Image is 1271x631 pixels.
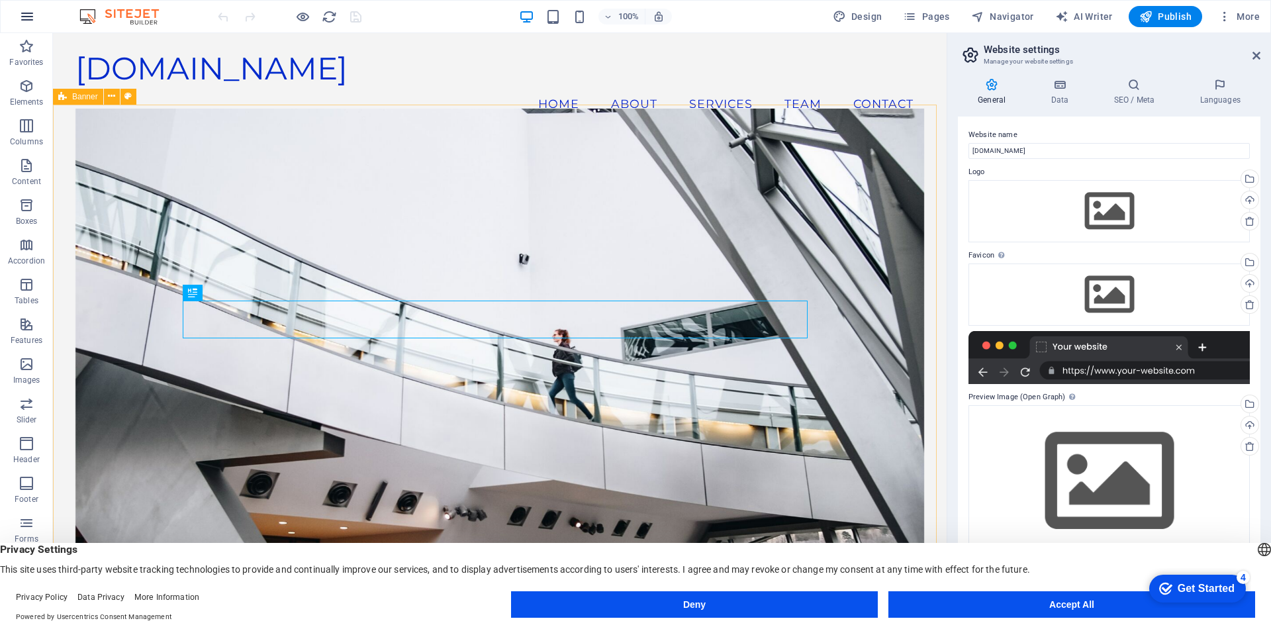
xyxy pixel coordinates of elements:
[966,6,1039,27] button: Navigator
[968,248,1250,264] label: Favicon
[598,9,645,24] button: 100%
[10,97,44,107] p: Elements
[968,143,1250,159] input: Name...
[827,6,888,27] button: Design
[72,93,98,101] span: Banner
[321,9,337,24] button: reload
[1218,10,1260,23] span: More
[1031,78,1094,106] h4: Data
[9,57,43,68] p: Favorites
[322,9,337,24] i: Reload page
[653,11,665,23] i: On resize automatically adjust zoom level to fit chosen device.
[898,6,955,27] button: Pages
[968,264,1250,326] div: Select files from the file manager, stock photos, or upload file(s)
[39,15,96,26] div: Get Started
[833,10,882,23] span: Design
[1050,6,1118,27] button: AI Writer
[984,44,1260,56] h2: Website settings
[17,414,37,425] p: Slider
[1180,78,1260,106] h4: Languages
[11,335,42,346] p: Features
[15,494,38,505] p: Footer
[958,78,1031,106] h4: General
[968,389,1250,405] label: Preview Image (Open Graph)
[984,56,1234,68] h3: Manage your website settings
[11,7,107,34] div: Get Started 4 items remaining, 20% complete
[968,405,1250,557] div: Select files from the file manager, stock photos, or upload file(s)
[903,10,949,23] span: Pages
[12,176,41,187] p: Content
[1213,6,1265,27] button: More
[1139,10,1192,23] span: Publish
[13,454,40,465] p: Header
[968,164,1250,180] label: Logo
[618,9,639,24] h6: 100%
[1129,6,1202,27] button: Publish
[10,136,43,147] p: Columns
[968,127,1250,143] label: Website name
[827,6,888,27] div: Design (Ctrl+Alt+Y)
[968,180,1250,242] div: Select files from the file manager, stock photos, or upload file(s)
[1094,78,1180,106] h4: SEO / Meta
[13,375,40,385] p: Images
[971,10,1034,23] span: Navigator
[1055,10,1113,23] span: AI Writer
[15,534,38,544] p: Forms
[16,216,38,226] p: Boxes
[76,9,175,24] img: Editor Logo
[8,256,45,266] p: Accordion
[15,295,38,306] p: Tables
[98,3,111,16] div: 4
